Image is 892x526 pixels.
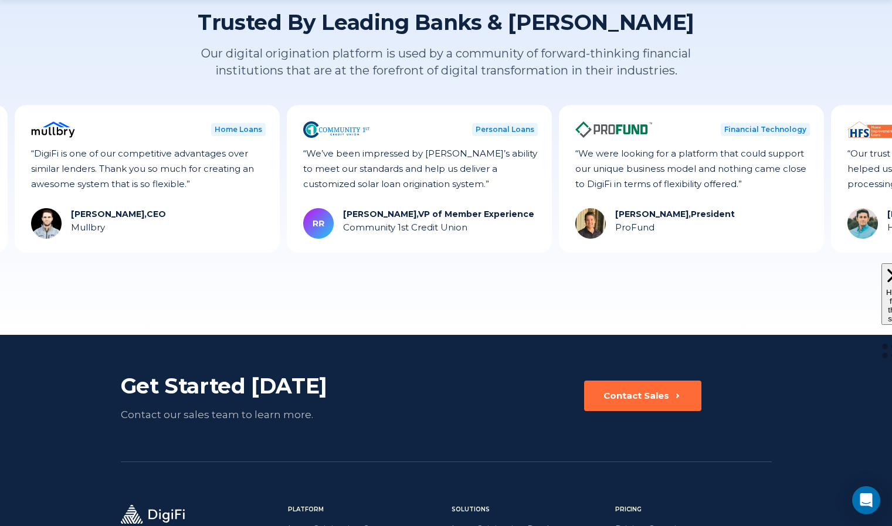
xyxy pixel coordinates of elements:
[191,45,701,79] p: Our digital origination platform is used by a community of forward-thinking financial institution...
[121,372,382,399] div: Get Started [DATE]
[584,381,701,423] a: Contact Sales
[575,208,606,239] img: Tim Trankina, President Avatar
[191,9,701,36] h2: Trusted By Leading Banks & [PERSON_NAME]
[584,381,701,411] button: Contact Sales
[852,486,880,514] div: Open Intercom Messenger
[31,146,266,192] div: “DigiFi is one of our competitive advantages over similar lenders. Thank you so much for creating...
[71,208,166,220] div: [PERSON_NAME], CEO
[472,123,538,136] div: Personal Loans
[121,406,382,423] div: Contact our sales team to learn more.
[575,146,810,192] div: “We were looking for a platform that could support our unique business model and nothing came clo...
[288,505,445,514] div: Platform
[343,208,534,220] div: [PERSON_NAME], VP of Member Experience
[343,220,534,235] div: Community 1st Credit Union
[303,146,538,192] div: “We’ve been impressed by [PERSON_NAME]’s ability to meet our standards and help us deliver a cust...
[452,505,608,514] div: Solutions
[721,123,810,136] div: Financial Technology
[615,220,735,235] div: ProFund
[303,208,334,239] img: Rebecca Riker, VP of Member Experience Avatar
[615,505,772,514] div: Pricing
[847,208,878,239] img: Andrew Collins, COO Avatar
[603,390,669,402] div: Contact Sales
[615,208,735,220] div: [PERSON_NAME], President
[31,208,62,239] img: Hale Shaw, CEO Avatar
[211,123,266,136] div: Home Loans
[71,220,166,235] div: Mullbry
